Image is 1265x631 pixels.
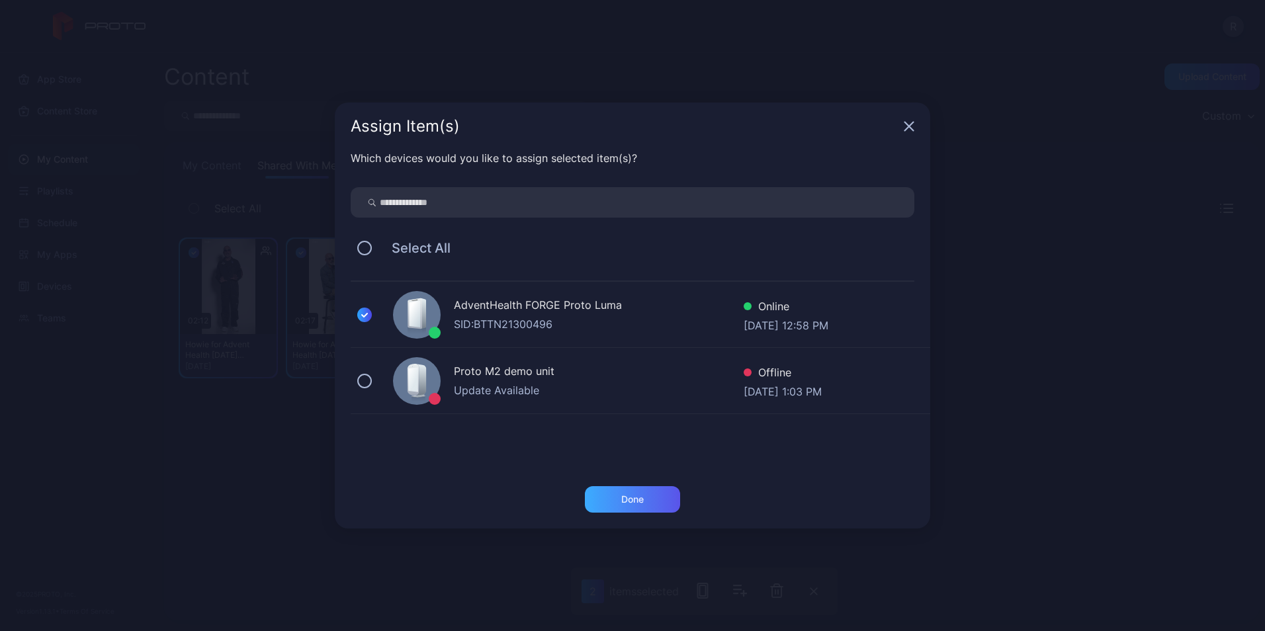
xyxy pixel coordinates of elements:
[621,494,644,505] div: Done
[744,317,828,331] div: [DATE] 12:58 PM
[454,316,744,332] div: SID: BTTN21300496
[744,364,822,384] div: Offline
[351,150,914,166] div: Which devices would you like to assign selected item(s)?
[351,118,898,134] div: Assign Item(s)
[454,297,744,316] div: AdventHealth FORGE Proto Luma
[744,384,822,397] div: [DATE] 1:03 PM
[454,382,744,398] div: Update Available
[585,486,680,513] button: Done
[744,298,828,317] div: Online
[378,240,451,256] span: Select All
[454,363,744,382] div: Proto M2 demo unit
